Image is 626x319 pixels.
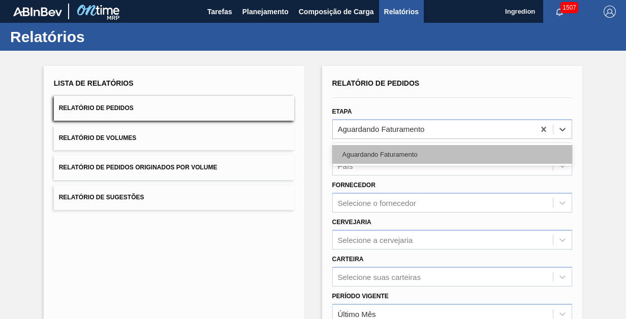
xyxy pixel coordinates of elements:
[54,79,134,87] span: Lista de Relatórios
[338,199,416,207] div: Selecione o fornecedor
[332,79,420,87] span: Relatório de Pedidos
[54,126,294,151] button: Relatório de Volumes
[13,7,62,16] img: TNhmsLtSVTkK8tSr43FrP2fwEKptu5GPRR3wAAAABJRU5ErkJggg==
[604,6,616,18] img: Logout
[242,6,289,18] span: Planejamento
[338,235,413,244] div: Selecione a cervejaria
[10,31,191,43] h1: Relatórios
[332,182,375,189] label: Fornecedor
[59,134,136,141] span: Relatório de Volumes
[59,164,217,171] span: Relatório de Pedidos Originados por Volume
[332,293,389,300] label: Período Vigente
[338,162,353,170] div: País
[332,256,364,263] label: Carteira
[338,309,376,318] div: Último Mês
[332,219,371,226] label: Cervejaria
[332,108,352,115] label: Etapa
[207,6,232,18] span: Tarefas
[59,104,134,112] span: Relatório de Pedidos
[54,155,294,180] button: Relatório de Pedidos Originados por Volume
[332,145,573,164] div: Aguardando Faturamento
[54,96,294,121] button: Relatório de Pedidos
[543,5,576,19] button: Notificações
[54,185,294,210] button: Relatório de Sugestões
[59,194,144,201] span: Relatório de Sugestões
[338,272,421,281] div: Selecione suas carteiras
[384,6,419,18] span: Relatórios
[299,6,374,18] span: Composição de Carga
[560,2,578,13] span: 1507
